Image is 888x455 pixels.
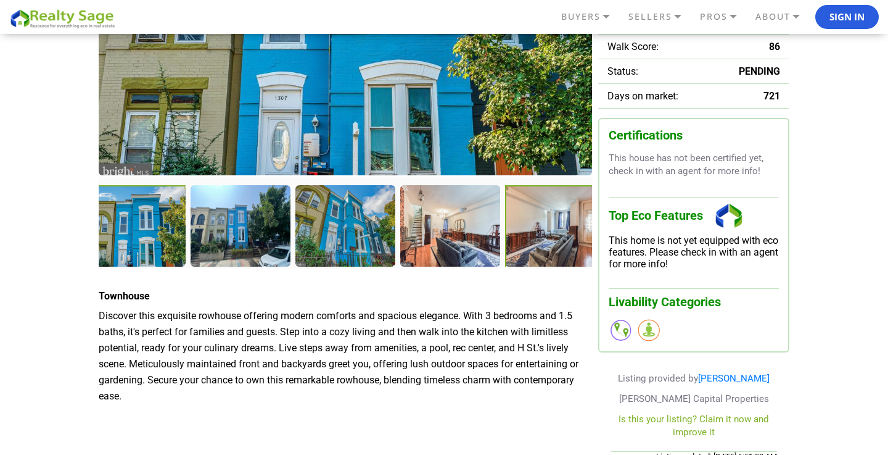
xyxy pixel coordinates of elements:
img: REALTY SAGE [9,7,120,29]
a: PROS [697,6,752,27]
h3: Certifications [609,128,779,143]
span: 721 [763,90,780,102]
span: 86 [769,41,780,52]
a: SELLERS [625,6,697,27]
a: BUYERS [558,6,625,27]
h3: Top Eco Features [609,197,779,235]
span: Walk Score: [607,41,659,52]
span: Listing provided by [618,373,770,384]
button: Sign In [815,5,879,30]
h3: Livability Categories [609,288,779,309]
p: Discover this exquisite rowhouse offering modern comforts and spacious elegance. With 3 bedrooms ... [99,308,592,404]
span: Days on market: [607,90,678,102]
div: This home is not yet equipped with eco features. Please check in with an agent for more info! [609,235,779,270]
p: This house has not been certified yet, check in with an agent for more info! [609,152,779,178]
span: [PERSON_NAME] Capital Properties [619,393,769,404]
a: ABOUT [752,6,815,27]
h4: Townhouse [99,290,592,302]
span: PENDING [739,65,780,77]
a: Is this your listing? Claim it now and improve it [619,414,769,438]
span: Status: [607,65,638,77]
a: [PERSON_NAME] [698,373,770,384]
